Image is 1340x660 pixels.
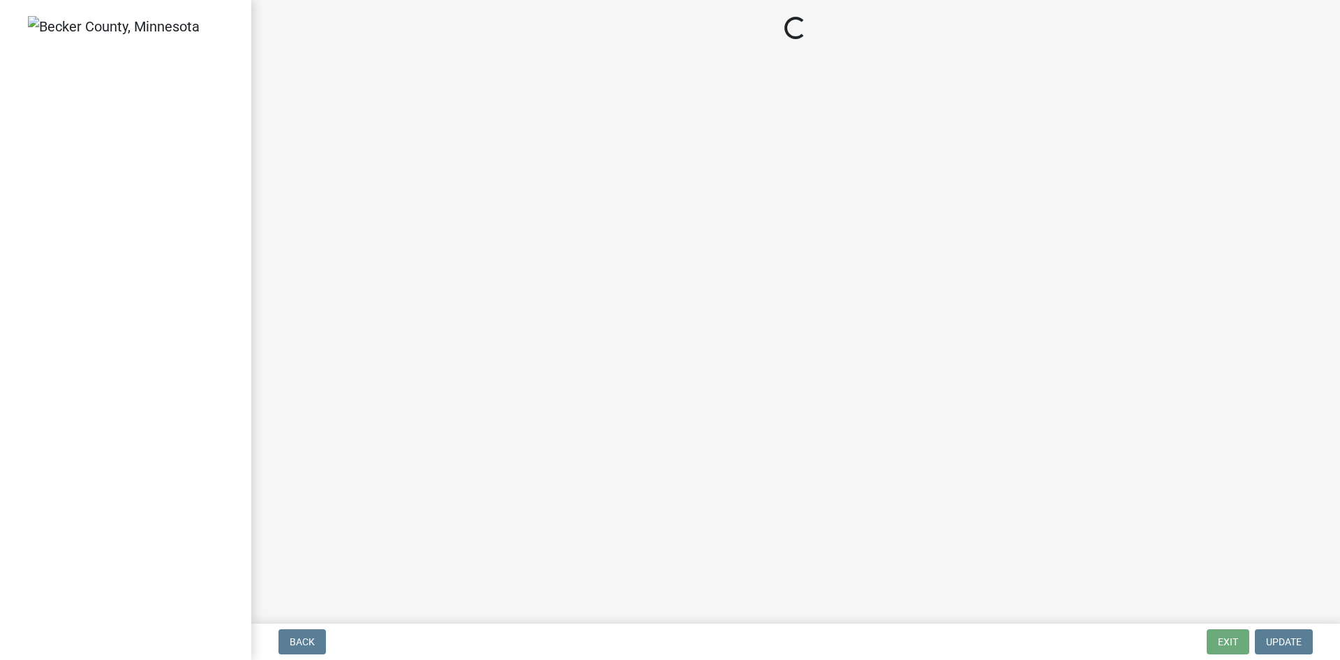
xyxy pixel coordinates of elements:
[1266,636,1302,647] span: Update
[1255,629,1313,654] button: Update
[28,16,200,37] img: Becker County, Minnesota
[1207,629,1249,654] button: Exit
[290,636,315,647] span: Back
[278,629,326,654] button: Back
